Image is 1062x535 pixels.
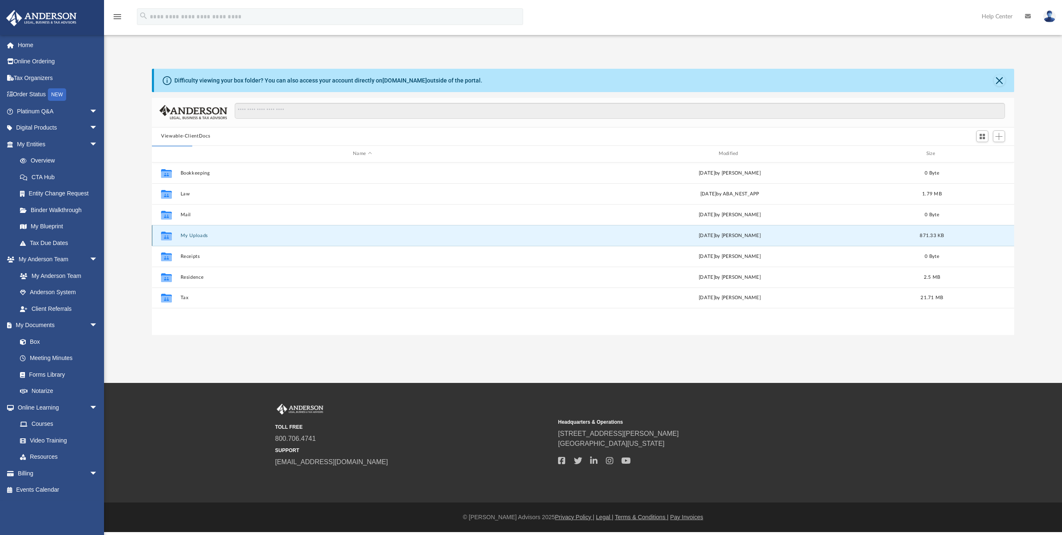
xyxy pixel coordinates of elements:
span: 1.79 MB [922,191,942,196]
small: TOLL FREE [275,423,552,431]
img: Anderson Advisors Platinum Portal [275,404,325,415]
i: search [139,11,148,20]
div: Difficulty viewing your box folder? You can also access your account directly on outside of the p... [174,76,482,85]
i: menu [112,12,122,22]
a: [EMAIL_ADDRESS][DOMAIN_NAME] [275,458,388,465]
a: [DOMAIN_NAME] [382,77,427,84]
img: Anderson Advisors Platinum Portal [4,10,79,26]
span: 871.33 KB [920,233,944,237]
a: Client Referrals [12,300,106,317]
span: arrow_drop_down [89,103,106,120]
a: Anderson System [12,284,106,301]
a: Notarize [12,383,106,400]
a: My Anderson Teamarrow_drop_down [6,251,106,268]
div: grid [152,162,1014,335]
span: arrow_drop_down [89,317,106,334]
a: [STREET_ADDRESS][PERSON_NAME] [558,430,679,437]
a: Forms Library [12,366,102,383]
span: 0 Byte [925,212,939,217]
button: Mail [181,212,544,217]
a: Tax Due Dates [12,235,110,251]
div: NEW [48,88,66,101]
div: [DATE] by ABA_NEST_APP [548,190,912,197]
a: Order StatusNEW [6,86,110,103]
a: Video Training [12,432,102,449]
a: Billingarrow_drop_down [6,465,110,482]
div: © [PERSON_NAME] Advisors 2025 [104,513,1062,522]
div: [DATE] by [PERSON_NAME] [548,294,912,302]
img: User Pic [1043,10,1056,22]
span: arrow_drop_down [89,120,106,137]
span: 0 Byte [925,254,939,258]
div: [DATE] by [PERSON_NAME] [548,169,912,177]
button: Bookkeeping [181,170,544,176]
span: arrow_drop_down [89,251,106,268]
a: Digital Productsarrow_drop_down [6,120,110,136]
a: Terms & Conditions | [615,514,669,520]
a: Privacy Policy | [555,514,595,520]
div: Modified [548,150,912,157]
a: Pay Invoices [670,514,703,520]
a: Legal | [596,514,613,520]
span: arrow_drop_down [89,136,106,153]
a: Events Calendar [6,482,110,498]
button: Close [994,75,1005,86]
a: Platinum Q&Aarrow_drop_down [6,103,110,120]
a: 800.706.4741 [275,435,316,442]
div: Name [180,150,544,157]
a: Meeting Minutes [12,350,106,367]
a: menu [112,16,122,22]
button: Residence [181,275,544,280]
a: Home [6,37,110,53]
div: Size [916,150,949,157]
a: CTA Hub [12,169,110,185]
button: My Uploads [181,233,544,238]
a: [GEOGRAPHIC_DATA][US_STATE] [558,440,665,447]
input: Search files and folders [235,103,1005,119]
small: SUPPORT [275,447,552,454]
a: My Blueprint [12,218,106,235]
span: arrow_drop_down [89,399,106,416]
a: Entity Change Request [12,185,110,202]
div: id [952,150,1010,157]
a: Online Learningarrow_drop_down [6,399,106,416]
span: arrow_drop_down [89,465,106,482]
a: Resources [12,449,106,465]
div: id [156,150,176,157]
a: My Documentsarrow_drop_down [6,317,106,334]
a: Online Ordering [6,53,110,70]
span: 21.71 MB [921,295,943,300]
a: Courses [12,416,106,432]
a: Overview [12,152,110,169]
div: [DATE] by [PERSON_NAME] [548,252,912,260]
span: 0 Byte [925,170,939,175]
a: My Anderson Team [12,267,102,284]
a: Binder Walkthrough [12,202,110,218]
button: Viewable-ClientDocs [161,132,210,140]
span: 2.5 MB [924,275,940,279]
div: [DATE] by [PERSON_NAME] [548,273,912,281]
button: Tax [181,295,544,300]
div: [DATE] by [PERSON_NAME] [548,232,912,239]
div: [DATE] by [PERSON_NAME] [548,211,912,218]
a: Tax Organizers [6,70,110,86]
button: Receipts [181,254,544,259]
button: Switch to Grid View [976,130,989,142]
small: Headquarters & Operations [558,418,835,426]
a: My Entitiesarrow_drop_down [6,136,110,152]
button: Add [993,130,1005,142]
button: Law [181,191,544,197]
a: Box [12,333,102,350]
